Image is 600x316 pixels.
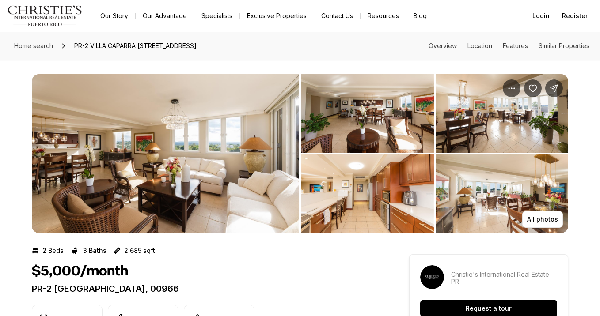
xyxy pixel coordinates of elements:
a: Skip to: Features [503,42,528,49]
span: PR-2 VILLA CAPARRA [STREET_ADDRESS] [71,39,200,53]
span: Home search [14,42,53,49]
button: 3 Baths [71,244,106,258]
a: Our Advantage [136,10,194,22]
button: Share Property: PR-2 VILLA CAPARRA PLAZA #PH-1 [545,79,563,97]
button: View image gallery [301,154,434,233]
p: 2,685 sqft [124,247,155,254]
p: PR-2 [GEOGRAPHIC_DATA], 00966 [32,283,377,294]
button: View image gallery [301,74,434,153]
a: Skip to: Similar Properties [539,42,589,49]
a: Skip to: Location [467,42,492,49]
h1: $5,000/month [32,263,128,280]
a: Specialists [194,10,239,22]
p: Request a tour [466,305,512,312]
button: Save Property: PR-2 VILLA CAPARRA PLAZA #PH-1 [524,79,542,97]
img: logo [7,5,83,26]
button: View image gallery [32,74,299,233]
a: Resources [361,10,406,22]
button: Register [557,7,593,25]
p: 2 Beds [42,247,64,254]
a: Skip to: Overview [429,42,457,49]
a: Blog [406,10,434,22]
a: Home search [11,39,57,53]
p: Christie's International Real Estate PR [451,271,557,285]
div: Listing Photos [32,74,568,233]
button: View image gallery [436,74,569,153]
a: Exclusive Properties [240,10,314,22]
p: 3 Baths [83,247,106,254]
li: 1 of 6 [32,74,299,233]
nav: Page section menu [429,42,589,49]
button: View image gallery [436,154,569,233]
p: All photos [527,216,558,223]
button: Login [527,7,555,25]
span: Login [532,12,550,19]
span: Register [562,12,588,19]
button: Property options [503,79,520,97]
button: Contact Us [314,10,360,22]
button: All photos [522,211,563,228]
li: 2 of 6 [301,74,568,233]
a: Our Story [93,10,135,22]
